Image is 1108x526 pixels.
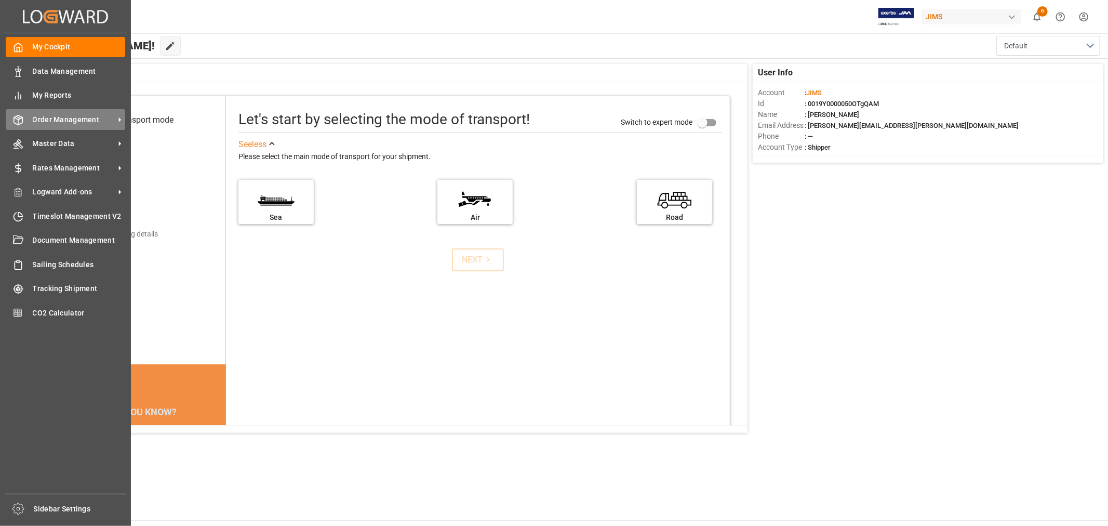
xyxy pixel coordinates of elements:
span: : [PERSON_NAME][EMAIL_ADDRESS][PERSON_NAME][DOMAIN_NAME] [805,122,1019,129]
span: Tracking Shipment [33,283,126,294]
span: : [805,89,822,97]
div: Air [443,212,508,223]
span: Sidebar Settings [34,504,127,515]
div: The energy needed to power one large container ship across the ocean in a single day is the same ... [71,423,213,485]
span: Timeslot Management V2 [33,211,126,222]
div: NEXT [462,254,493,266]
span: Default [1004,41,1027,51]
button: open menu [996,36,1100,56]
span: Phone [758,131,805,142]
span: Logward Add-ons [33,187,115,198]
span: Order Management [33,114,115,125]
span: Id [758,98,805,109]
span: Rates Management [33,163,115,174]
a: CO2 Calculator [6,303,125,323]
span: User Info [758,67,793,79]
span: Document Management [33,235,126,246]
span: Switch to expert mode [621,117,692,126]
div: DID YOU KNOW? [58,401,226,423]
span: 6 [1037,6,1048,17]
span: : [PERSON_NAME] [805,111,859,119]
a: Timeslot Management V2 [6,206,125,226]
button: JIMS [922,7,1025,27]
div: Select transport mode [93,114,173,126]
span: Hello [PERSON_NAME]! [43,36,155,56]
button: next slide / item [211,423,226,497]
button: Help Center [1049,5,1072,29]
span: JIMS [806,89,822,97]
a: My Reports [6,85,125,106]
div: See less [238,138,266,151]
span: Account [758,87,805,98]
div: JIMS [922,9,1021,24]
div: Let's start by selecting the mode of transport! [238,109,530,130]
div: Road [642,212,707,223]
span: Name [758,109,805,120]
a: Sailing Schedules [6,254,125,274]
span: Email Address [758,120,805,131]
button: show 6 new notifications [1025,5,1049,29]
span: My Cockpit [33,42,126,52]
span: Account Type [758,142,805,153]
img: Exertis%20JAM%20-%20Email%20Logo.jpg_1722504956.jpg [878,8,914,26]
span: : 0019Y0000050OTgQAM [805,100,879,108]
a: Data Management [6,61,125,81]
a: My Cockpit [6,37,125,57]
span: CO2 Calculator [33,308,126,319]
a: Tracking Shipment [6,279,125,299]
div: Sea [244,212,309,223]
span: : — [805,133,813,140]
span: Sailing Schedules [33,259,126,270]
button: NEXT [452,248,504,271]
a: Document Management [6,230,125,251]
div: Please select the main mode of transport for your shipment. [238,151,723,163]
span: : Shipper [805,143,831,151]
span: Data Management [33,66,126,77]
span: Master Data [33,138,115,149]
span: My Reports [33,90,126,101]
